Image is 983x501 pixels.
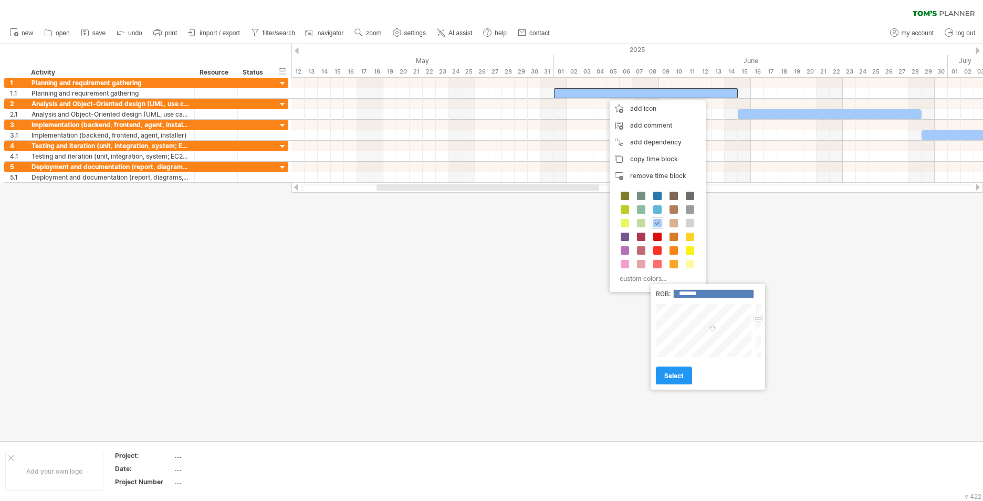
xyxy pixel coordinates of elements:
[541,66,554,77] div: Saturday, 31 May 2025
[475,66,488,77] div: Monday, 26 May 2025
[78,26,109,40] a: save
[656,290,671,298] label: RGB:
[777,66,790,77] div: Wednesday, 18 June 2025
[175,464,263,473] div: ....
[462,66,475,77] div: Sunday, 25 May 2025
[56,29,70,37] span: open
[554,66,567,77] div: Sunday, 1 June 2025
[449,66,462,77] div: Saturday, 24 May 2025
[366,29,381,37] span: zoom
[480,26,510,40] a: help
[501,66,515,77] div: Wednesday, 28 May 2025
[817,66,830,77] div: Saturday, 21 June 2025
[698,66,712,77] div: Thursday, 12 June 2025
[318,66,331,77] div: Wednesday, 14 May 2025
[606,66,620,77] div: Thursday, 5 June 2025
[843,66,856,77] div: Monday, 23 June 2025
[10,120,26,130] div: 3
[712,66,725,77] div: Friday, 13 June 2025
[10,172,26,182] div: 5.1
[630,172,686,180] span: remove time block
[922,66,935,77] div: Sunday, 29 June 2025
[165,29,177,37] span: print
[436,66,449,77] div: Friday, 23 May 2025
[869,66,882,77] div: Wednesday, 25 June 2025
[610,100,706,117] div: add icon
[646,66,659,77] div: Sunday, 8 June 2025
[115,477,173,486] div: Project Number
[410,66,423,77] div: Wednesday, 21 May 2025
[593,66,606,77] div: Wednesday, 4 June 2025
[610,117,706,134] div: add comment
[318,29,343,37] span: navigator
[529,29,550,37] span: contact
[10,99,26,109] div: 2
[248,26,298,40] a: filter/search
[902,29,934,37] span: my account
[965,493,981,500] div: v 422
[423,66,436,77] div: Thursday, 22 May 2025
[390,26,429,40] a: settings
[664,372,684,380] span: select
[396,66,410,77] div: Tuesday, 20 May 2025
[291,66,305,77] div: Monday, 12 May 2025
[751,66,764,77] div: Monday, 16 June 2025
[32,99,189,109] div: Analysis and Object-Oriented design (UML, use cases)
[305,66,318,77] div: Tuesday, 13 May 2025
[22,29,33,37] span: new
[357,66,370,77] div: Saturday, 17 May 2025
[32,151,189,161] div: Testing and iteration (unit, integration, system; EC2 deployment)
[32,130,189,140] div: Implementation (backend, frontend, agent, installer)
[672,66,685,77] div: Tuesday, 10 June 2025
[488,66,501,77] div: Tuesday, 27 May 2025
[882,66,895,77] div: Thursday, 26 June 2025
[10,151,26,161] div: 4.1
[114,26,145,40] a: undo
[764,66,777,77] div: Tuesday, 17 June 2025
[528,66,541,77] div: Friday, 30 May 2025
[790,66,803,77] div: Thursday, 19 June 2025
[10,109,26,119] div: 2.1
[633,66,646,77] div: Saturday, 7 June 2025
[580,66,593,77] div: Tuesday, 3 June 2025
[10,78,26,88] div: 1
[554,55,948,66] div: June 2025
[659,66,672,77] div: Monday, 9 June 2025
[32,162,189,172] div: Deployment and documentation (report, diagrams, defense prep)
[942,26,978,40] a: log out
[685,66,698,77] div: Wednesday, 11 June 2025
[200,67,232,78] div: Resource
[115,451,173,460] div: Project:
[10,130,26,140] div: 3.1
[370,66,383,77] div: Sunday, 18 May 2025
[31,67,189,78] div: Activity
[610,134,706,151] div: add dependency
[175,451,263,460] div: ....
[895,66,908,77] div: Friday, 27 June 2025
[620,66,633,77] div: Friday, 6 June 2025
[147,55,554,66] div: May 2025
[5,452,103,491] div: Add your own logo
[448,29,472,37] span: AI assist
[495,29,507,37] span: help
[263,29,295,37] span: filter/search
[567,66,580,77] div: Monday, 2 June 2025
[151,26,180,40] a: print
[344,66,357,77] div: Friday, 16 May 2025
[200,29,240,37] span: import / export
[32,109,189,119] div: Analysis and Object-Oriented design (UML, use cases)
[515,66,528,77] div: Thursday, 29 May 2025
[10,162,26,172] div: 5
[935,66,948,77] div: Monday, 30 June 2025
[243,67,266,78] div: Status
[32,141,189,151] div: Testing and iteration (unit, integration, system; EC2 deployment)
[956,29,975,37] span: log out
[856,66,869,77] div: Tuesday, 24 June 2025
[7,26,36,40] a: new
[128,29,142,37] span: undo
[961,66,974,77] div: Wednesday, 2 July 2025
[10,141,26,151] div: 4
[830,66,843,77] div: Sunday, 22 June 2025
[352,26,384,40] a: zoom
[32,88,189,98] div: Planning and requirement gathering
